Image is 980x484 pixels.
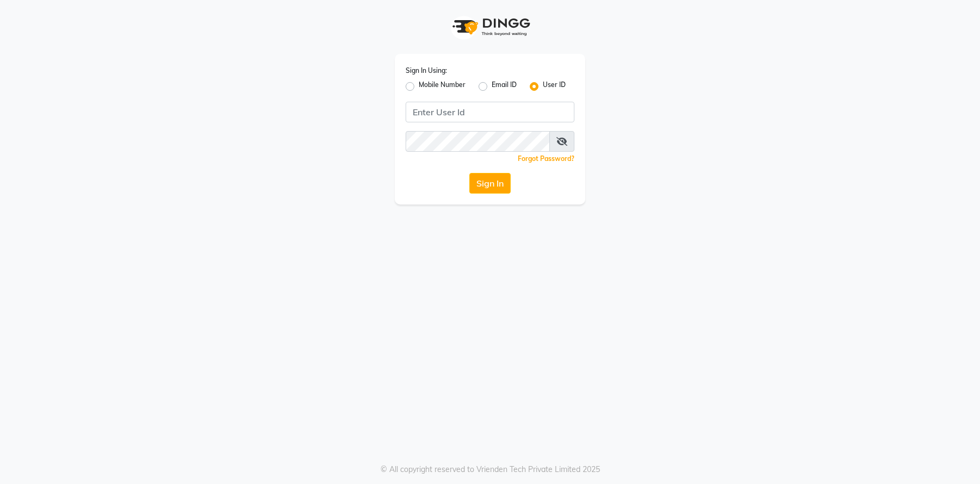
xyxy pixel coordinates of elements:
[419,80,465,93] label: Mobile Number
[492,80,517,93] label: Email ID
[518,154,574,163] a: Forgot Password?
[406,66,447,76] label: Sign In Using:
[543,80,566,93] label: User ID
[446,11,534,43] img: logo1.svg
[406,102,574,122] input: Username
[406,131,550,152] input: Username
[469,173,511,194] button: Sign In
